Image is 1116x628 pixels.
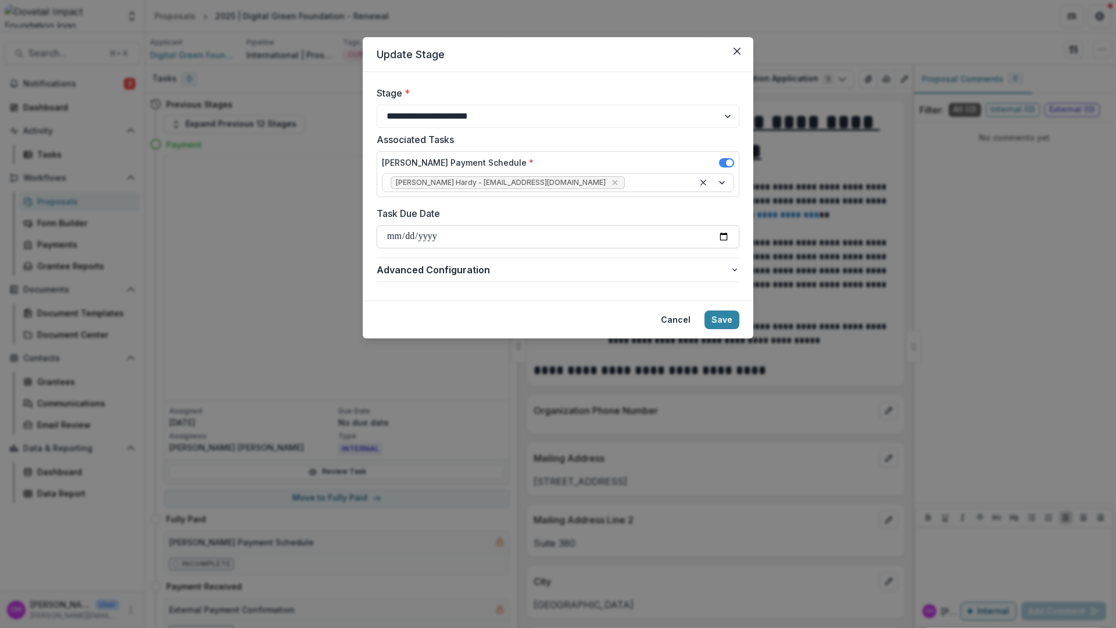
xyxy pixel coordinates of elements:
span: Advanced Configuration [377,263,730,277]
button: Close [728,42,746,60]
label: Associated Tasks [377,133,732,147]
div: Clear selected options [696,176,710,190]
div: Remove Courtney Eker Hardy - courtney@dovetailimpact.org [609,177,621,188]
label: [PERSON_NAME] Payment Schedule [382,156,534,169]
header: Update Stage [363,37,753,72]
span: [PERSON_NAME] Hardy - [EMAIL_ADDRESS][DOMAIN_NAME] [396,179,606,187]
button: Advanced Configuration [377,258,739,281]
button: Cancel [654,311,697,329]
button: Save [704,311,739,329]
label: Stage [377,86,732,100]
label: Task Due Date [377,206,732,220]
